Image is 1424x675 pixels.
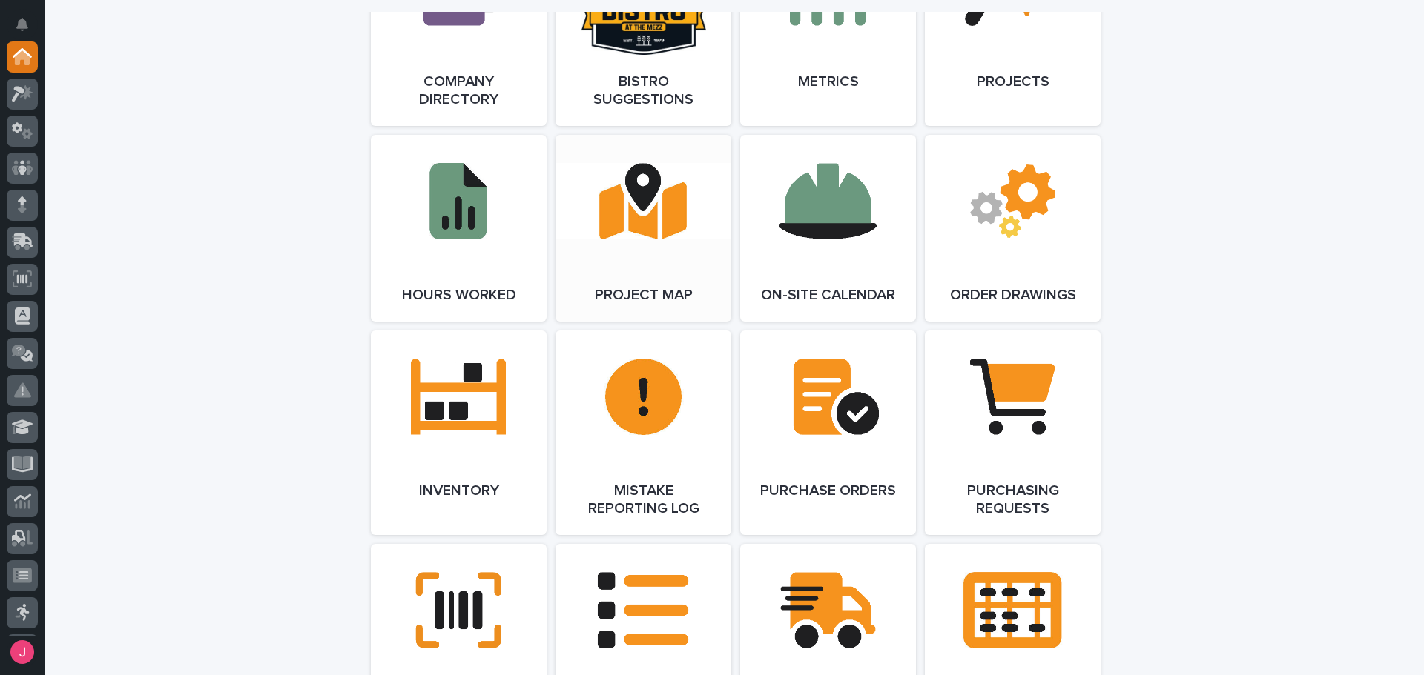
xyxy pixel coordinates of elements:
[7,636,38,668] button: users-avatar
[7,9,38,40] button: Notifications
[925,135,1101,322] a: Order Drawings
[925,330,1101,535] a: Purchasing Requests
[740,330,916,535] a: Purchase Orders
[371,330,547,535] a: Inventory
[371,135,547,322] a: Hours Worked
[19,18,38,41] div: Notifications
[740,135,916,322] a: On-Site Calendar
[556,330,731,535] a: Mistake Reporting Log
[556,135,731,322] a: Project Map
